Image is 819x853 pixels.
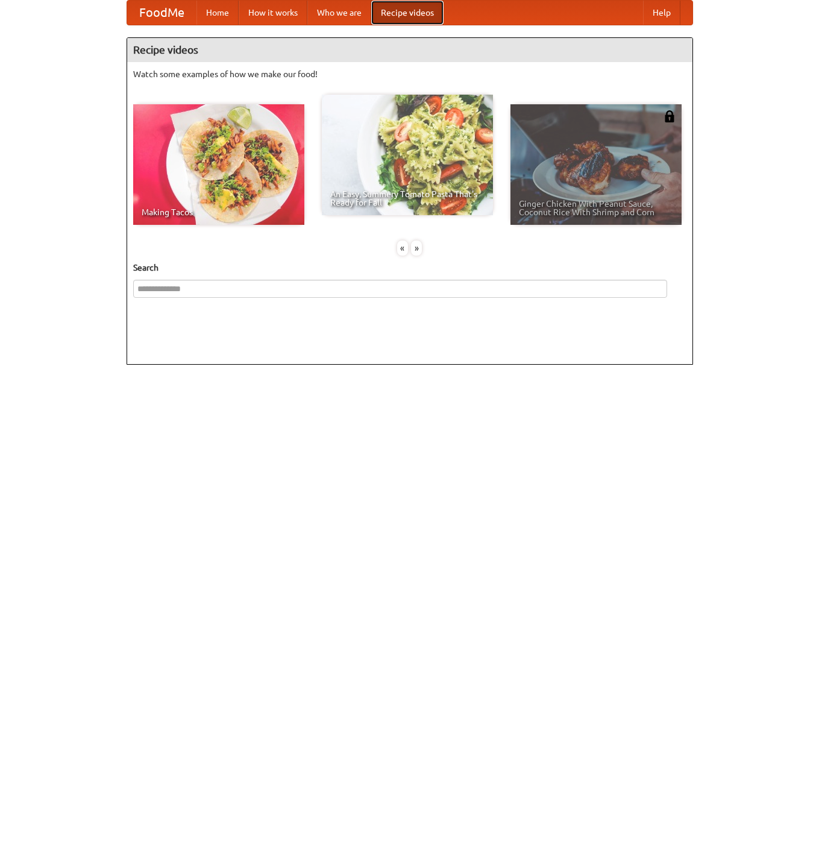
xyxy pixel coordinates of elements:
img: 483408.png [664,110,676,122]
div: » [411,241,422,256]
span: An Easy, Summery Tomato Pasta That's Ready for Fall [330,190,485,207]
p: Watch some examples of how we make our food! [133,68,686,80]
div: « [397,241,408,256]
a: Help [643,1,680,25]
a: Home [196,1,239,25]
a: Making Tacos [133,104,304,225]
h5: Search [133,262,686,274]
h4: Recipe videos [127,38,692,62]
a: An Easy, Summery Tomato Pasta That's Ready for Fall [322,95,493,215]
span: Making Tacos [142,208,296,216]
a: Who we are [307,1,371,25]
a: How it works [239,1,307,25]
a: FoodMe [127,1,196,25]
a: Recipe videos [371,1,444,25]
